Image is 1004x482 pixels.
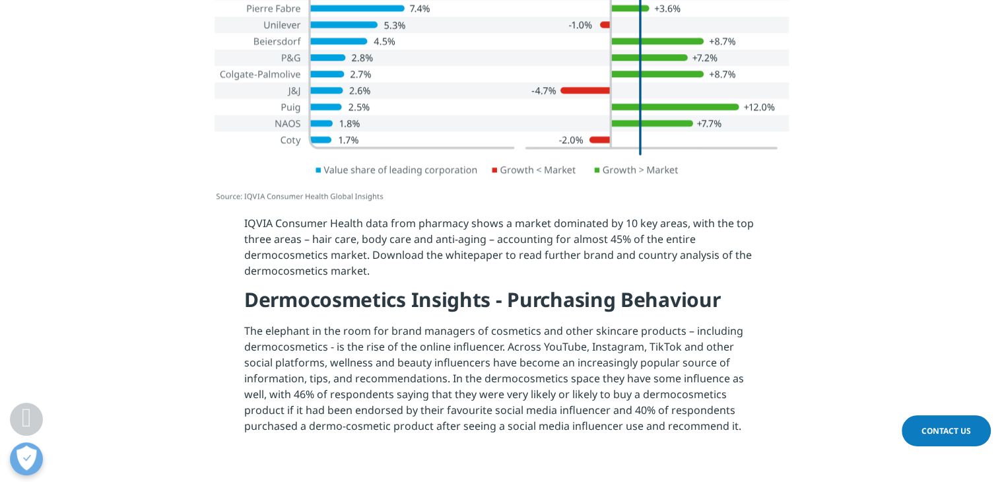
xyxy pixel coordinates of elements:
[244,287,760,323] h4: Dermocosmetics Insights - Purchasing Behaviour
[921,425,971,436] span: Contact Us
[902,415,991,446] a: Contact Us
[244,323,760,442] p: The elephant in the room for brand managers of cosmetics and other skincare products – including ...
[10,442,43,475] button: Open Preferences
[244,215,760,287] p: IQVIA Consumer Health data from pharmacy shows a market dominated by 10 key areas, with the top t...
